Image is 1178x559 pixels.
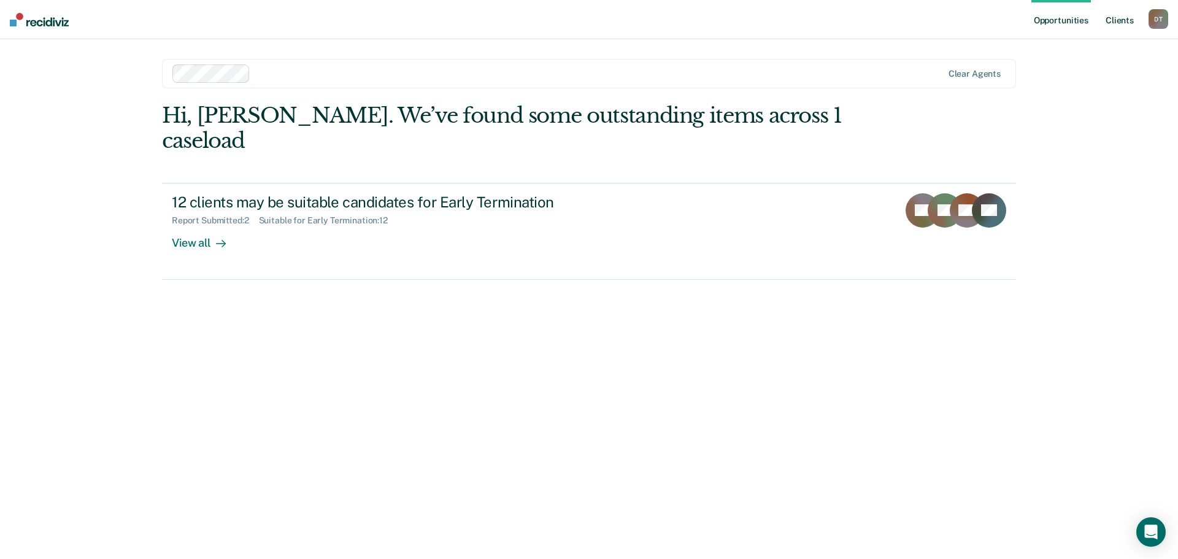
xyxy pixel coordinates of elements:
[949,69,1001,79] div: Clear agents
[172,215,259,226] div: Report Submitted : 2
[162,183,1016,280] a: 12 clients may be suitable candidates for Early TerminationReport Submitted:2Suitable for Early T...
[259,215,398,226] div: Suitable for Early Termination : 12
[1149,9,1168,29] div: D T
[1149,9,1168,29] button: DT
[172,226,241,250] div: View all
[162,103,845,153] div: Hi, [PERSON_NAME]. We’ve found some outstanding items across 1 caseload
[172,193,602,211] div: 12 clients may be suitable candidates for Early Termination
[1136,517,1166,547] div: Open Intercom Messenger
[10,13,69,26] img: Recidiviz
